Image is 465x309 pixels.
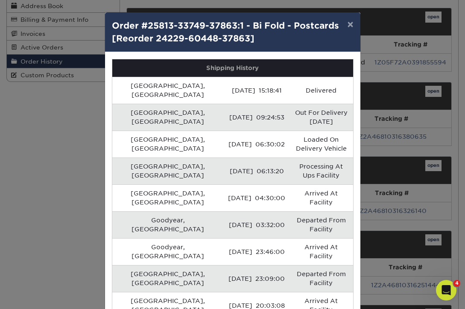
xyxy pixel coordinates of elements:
td: [DATE] 06:30:02 [224,131,290,157]
td: Arrived At Facility [290,184,353,211]
h4: Order #25813-33749-37863:1 - Bi Fold - Postcards [Reorder 24229-60448-37863] [112,19,354,45]
td: Loaded On Delivery Vehicle [290,131,353,157]
td: Delivered [290,77,353,104]
td: Departed From Facility [290,265,353,292]
iframe: Intercom live chat [436,280,456,300]
td: [GEOGRAPHIC_DATA], [GEOGRAPHIC_DATA] [112,104,224,131]
td: Departed From Facility [290,211,353,238]
td: [GEOGRAPHIC_DATA], [GEOGRAPHIC_DATA] [112,77,224,104]
td: Out For Delivery [DATE] [290,104,353,131]
td: [DATE] 03:32:00 [224,211,290,238]
td: [DATE] 06:13:20 [224,157,290,184]
td: [DATE] 09:24:53 [224,104,290,131]
td: Goodyear, [GEOGRAPHIC_DATA] [112,238,224,265]
td: [DATE] 23:09:00 [224,265,290,292]
td: [GEOGRAPHIC_DATA], [GEOGRAPHIC_DATA] [112,131,224,157]
td: [GEOGRAPHIC_DATA], [GEOGRAPHIC_DATA] [112,184,224,211]
td: Arrived At Facility [290,238,353,265]
td: Processing At Ups Facility [290,157,353,184]
td: Goodyear, [GEOGRAPHIC_DATA] [112,211,224,238]
th: Shipping History [112,59,353,77]
td: [DATE] 15:18:41 [224,77,290,104]
td: [GEOGRAPHIC_DATA], [GEOGRAPHIC_DATA] [112,265,224,292]
button: × [340,12,360,36]
td: [DATE] 04:30:00 [224,184,290,211]
td: [DATE] 23:46:00 [224,238,290,265]
span: 4 [453,280,460,287]
td: [GEOGRAPHIC_DATA], [GEOGRAPHIC_DATA] [112,157,224,184]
